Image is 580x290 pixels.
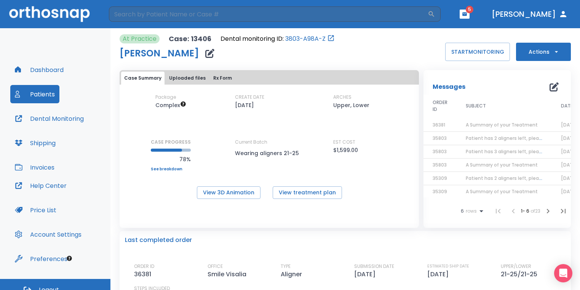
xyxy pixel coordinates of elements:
[220,34,284,43] p: Dental monitoring ID:
[235,94,264,101] p: CREATE DATE
[123,34,157,43] p: At Practice
[427,263,469,270] p: ESTIMATED SHIP DATE
[445,43,510,61] button: STARTMONITORING
[333,139,355,146] p: EST COST
[466,122,538,128] span: A Summary of your Treatment
[220,34,335,43] div: Open patient in dental monitoring portal
[433,188,447,195] span: 35309
[10,85,59,103] button: Patients
[151,167,191,171] a: See breakdown
[530,208,540,214] span: of 23
[10,61,68,79] button: Dashboard
[501,270,540,279] p: 21-25/21-25
[210,72,235,85] button: Rx Form
[10,134,60,152] button: Shipping
[354,270,379,279] p: [DATE]
[166,72,209,85] button: Uploaded files
[121,72,417,85] div: tabs
[433,82,465,91] p: Messages
[155,101,186,109] span: Up to 50 Steps (100 aligners)
[461,208,464,214] span: 6
[9,6,90,22] img: Orthosnap
[281,270,305,279] p: Aligner
[554,264,572,282] div: Open Intercom Messenger
[464,208,477,214] span: rows
[466,188,538,195] span: A Summary of your Treatment
[281,263,291,270] p: TYPE
[10,109,88,128] button: Dental Monitoring
[134,270,154,279] p: 36381
[354,263,394,270] p: SUBMISSION DATE
[121,72,165,85] button: Case Summary
[433,122,445,128] span: 36381
[235,149,304,158] p: Wearing aligners 21-25
[521,208,530,214] span: 1 - 6
[333,146,358,155] p: $1,599.00
[466,6,473,13] span: 5
[10,201,61,219] button: Price List
[433,175,447,181] span: 35309
[561,162,577,168] span: [DATE]
[489,7,571,21] button: [PERSON_NAME]
[208,263,223,270] p: OFFICE
[10,225,86,244] button: Account Settings
[433,148,447,155] span: 35803
[561,122,577,128] span: [DATE]
[466,103,486,109] span: SUBJECT
[120,49,199,58] h1: [PERSON_NAME]
[10,158,59,176] button: Invoices
[427,270,452,279] p: [DATE]
[155,94,176,101] p: Package
[66,255,73,262] div: Tooltip anchor
[433,99,447,113] span: ORDER ID
[134,263,154,270] p: ORDER ID
[197,186,260,199] button: View 3D Animation
[125,236,192,245] p: Last completed order
[501,263,531,270] p: UPPER/LOWER
[151,155,191,164] p: 78%
[273,186,342,199] button: View treatment plan
[516,43,571,61] button: Actions
[10,176,71,195] button: Help Center
[561,175,577,181] span: [DATE]
[466,162,538,168] span: A Summary of your Treatment
[433,135,447,141] span: 35803
[333,101,369,110] p: Upper, Lower
[561,188,577,195] span: [DATE]
[151,139,191,146] p: CASE PROGRESS
[208,270,249,279] p: Smile Visalia
[235,139,304,146] p: Current Batch
[109,6,428,22] input: Search by Patient Name or Case #
[169,34,211,43] p: Case: 13406
[333,94,352,101] p: ARCHES
[561,103,573,109] span: DATE
[561,135,577,141] span: [DATE]
[561,148,577,155] span: [DATE]
[285,34,326,43] a: 3803-A98A-Z
[10,250,72,268] button: Preferences
[235,101,254,110] p: [DATE]
[433,162,447,168] span: 35803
